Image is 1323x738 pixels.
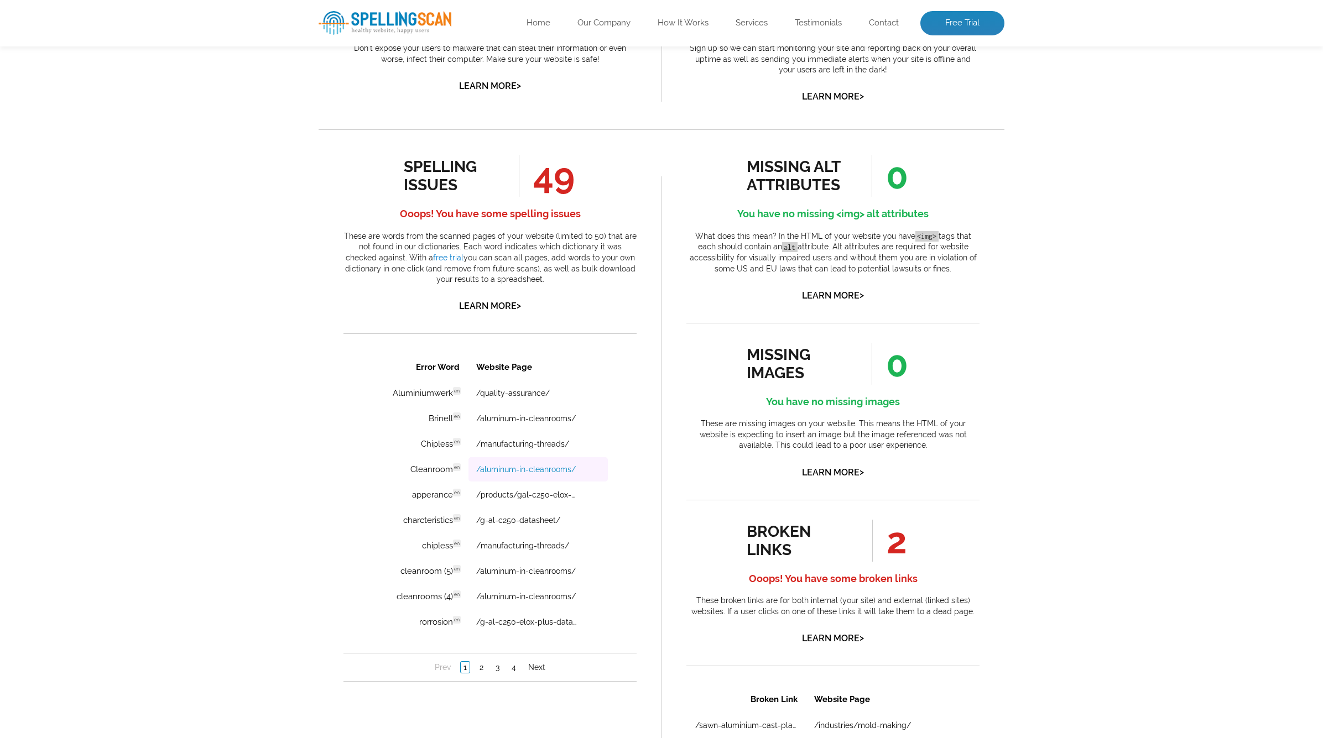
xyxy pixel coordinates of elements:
h4: Ooops! You have some broken links [686,570,980,588]
code: alt [782,242,798,253]
td: charcteristics [29,155,124,179]
a: Get Free Trial [101,117,192,136]
a: /aluminum-in-cleanrooms/ [133,61,232,70]
a: How It Works [658,18,709,29]
td: cleanroom (5) [29,206,124,230]
h4: You have no missing <img> alt attributes [686,205,980,223]
div: spelling issues [404,158,504,194]
a: Our Company [577,18,631,29]
span: Want to view [6,85,288,92]
h4: You have no missing images [686,393,980,411]
a: Learn More> [802,467,864,478]
span: > [517,78,521,93]
span: 0 [872,343,908,385]
p: These broken links are for both internal (your site) and external (linked sites) websites. If a u... [686,595,980,617]
h3: All Results? [6,85,288,106]
a: /aluminum-in-cleanrooms/ [133,213,232,222]
td: apperance [29,129,124,154]
td: Cleanroom [29,104,124,128]
span: 49 [519,155,575,197]
a: Learn More> [802,91,864,102]
span: en [110,59,117,67]
div: missing images [747,346,847,382]
td: cleanrooms (4) [29,231,124,255]
div: broken links [747,522,847,559]
td: chipless [29,180,124,205]
a: /g-al-c250-datasheet/ [133,163,217,171]
a: Free Trial [920,11,1004,35]
a: /industries/mold-making/ [128,35,225,44]
span: en [110,135,117,143]
a: Next [182,308,205,320]
span: > [517,298,521,313]
a: Learn More> [459,301,521,311]
a: /products/gal-c250-elox-plus-2/ [133,137,235,146]
img: spellingScan [319,11,451,35]
a: 2 [133,308,143,320]
a: Home [527,18,550,29]
th: Error Word [29,1,124,27]
td: Aluminiumwerk [29,28,124,52]
span: en [110,212,117,219]
span: en [110,237,117,245]
span: en [110,34,117,41]
p: Don’t expose your users to malware that can steal their information or even worse, infect their c... [343,43,637,65]
a: Learn More> [802,290,864,301]
a: /g-al-c250-elox-plus-datasheet/ [133,264,235,273]
td: Brinell [29,53,124,77]
a: /aluminum-in-cleanrooms/ [133,112,232,121]
a: /aluminum-in-cleanrooms/ [133,239,232,248]
h4: Ooops! You have some spelling issues [343,205,637,223]
code: <img> [915,231,939,242]
td: rorrosion [29,257,124,281]
a: Services [736,18,768,29]
p: Sign up so we can start monitoring your site and reporting back on your overall uptime as well as... [686,43,980,76]
a: Learn More> [459,81,521,91]
div: missing alt attributes [747,158,847,194]
span: 0 [872,155,908,197]
a: 1 [141,158,151,170]
a: free trial [433,253,463,262]
p: These are missing images on your website. This means the HTML of your website is expecting to ins... [686,418,980,451]
a: Testimonials [795,18,842,29]
span: en [110,85,117,92]
span: > [860,88,864,104]
span: en [110,161,117,169]
a: /quality-assurance/ [133,35,206,44]
th: Broken Link [1,1,119,27]
th: Website Page [120,1,238,27]
a: 4 [165,308,175,320]
a: Contact [869,18,899,29]
p: These are words from the scanned pages of your website (limited to 50) that are not found in our ... [343,231,637,285]
th: Website Page [125,1,264,27]
a: /manufacturing-threads/ [133,86,226,95]
a: /manufacturing-threads/ [133,188,226,197]
p: What does this mean? In the HTML of your website you have tags that each should contain an attrib... [686,231,980,274]
span: > [860,630,864,646]
a: Learn More> [802,633,864,643]
span: 2 [872,520,907,562]
span: en [110,110,117,118]
span: > [860,287,864,303]
a: /sawn-aluminium-cast-plate/ [9,35,111,44]
td: Chipless [29,78,124,103]
a: 3 [149,308,159,320]
span: en [110,263,117,270]
a: 1 [117,308,127,320]
span: > [860,464,864,480]
span: en [110,186,117,194]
